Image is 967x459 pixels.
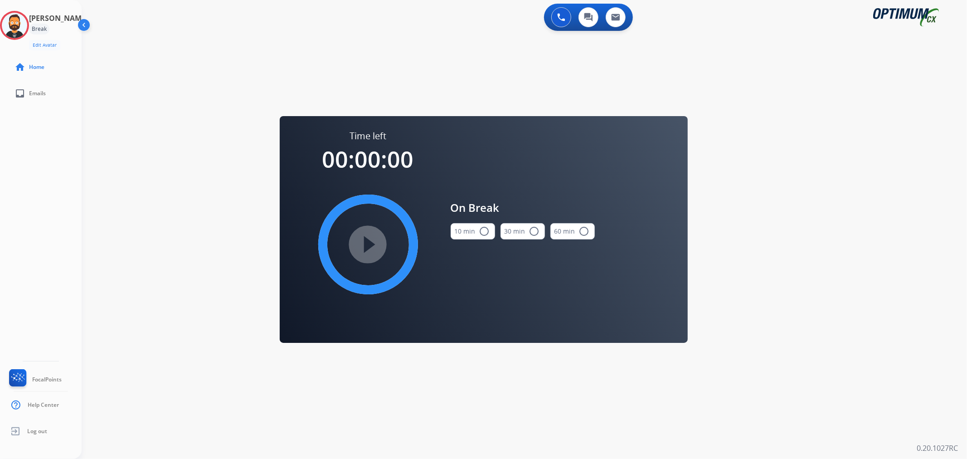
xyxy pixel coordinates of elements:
span: Home [29,63,44,71]
a: FocalPoints [7,369,62,390]
p: 0.20.1027RC [917,443,958,454]
img: avatar [2,13,27,38]
mat-icon: home [15,62,25,73]
mat-icon: inbox [15,88,25,99]
span: Log out [27,428,47,435]
mat-icon: radio_button_unchecked [579,226,590,237]
button: 30 min [501,223,545,239]
span: Emails [29,90,46,97]
button: 60 min [550,223,595,239]
mat-icon: radio_button_unchecked [479,226,490,237]
span: FocalPoints [32,376,62,383]
span: 00:00:00 [322,144,414,175]
button: Edit Avatar [29,40,60,50]
mat-icon: radio_button_unchecked [529,226,540,237]
div: Break [29,24,49,34]
span: Help Center [28,401,59,409]
button: 10 min [451,223,495,239]
span: On Break [451,200,595,216]
span: Time left [350,130,386,142]
h3: [PERSON_NAME] [29,13,88,24]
